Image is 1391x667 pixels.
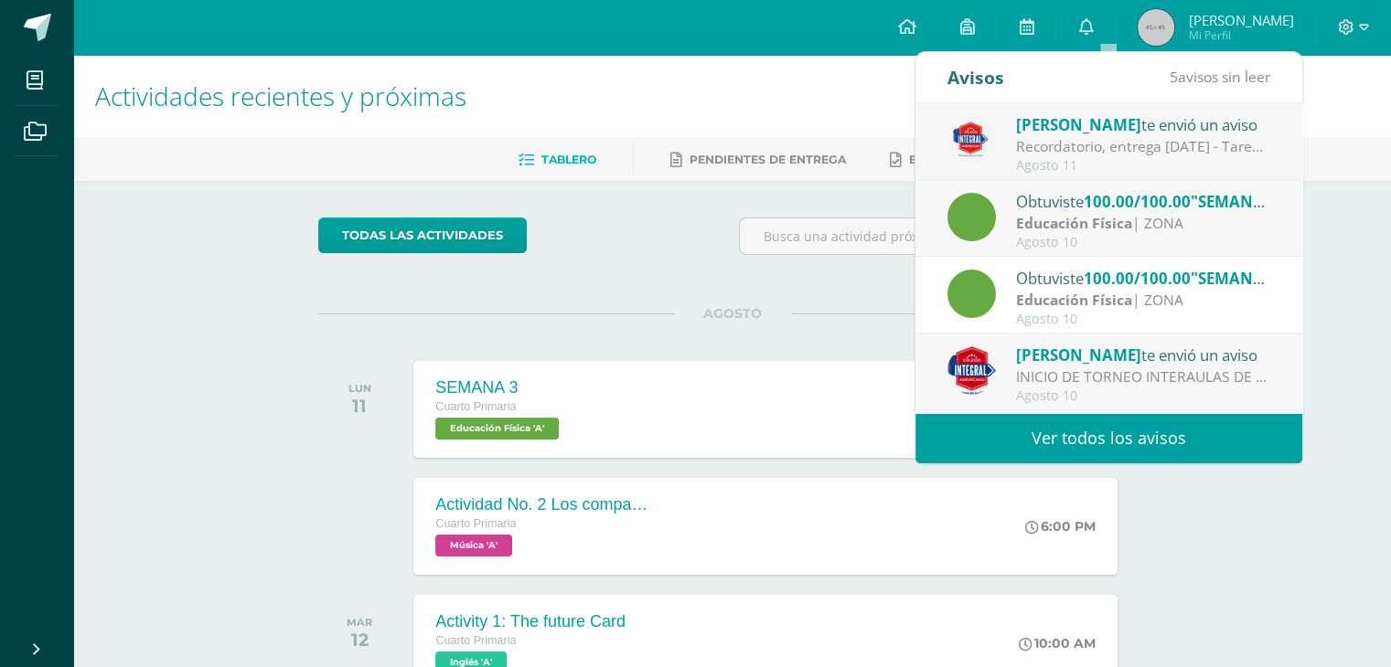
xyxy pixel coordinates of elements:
[1016,344,1141,365] span: [PERSON_NAME]
[1016,136,1270,157] div: Recordatorio, entrega 12/08/25 - Tarea 1: La tarjeta del futuro: Recordatorio Actividad 1: La tar...
[1016,112,1270,136] div: te envió un aviso
[1084,191,1191,212] span: 100.00/100.00
[1016,290,1270,311] div: | ZONA
[318,217,527,253] a: todas las Actividades
[947,52,1004,102] div: Avisos
[1016,158,1270,174] div: Agosto 11
[435,535,512,556] span: Música 'A'
[1138,9,1174,46] img: 45x45
[947,116,996,164] img: 2081dd1b3de7387dfa3e2d3118dc9f18.png
[435,517,516,530] span: Cuarto Primaria
[347,616,372,629] div: MAR
[1016,266,1270,290] div: Obtuviste en
[740,218,1145,254] input: Busca una actividad próxima aquí...
[347,629,372,651] div: 12
[674,305,791,322] span: AGOSTO
[519,145,596,175] a: Tablero
[1170,67,1178,87] span: 5
[435,418,559,439] span: Educación Física 'A'
[1016,213,1270,234] div: | ZONA
[1016,343,1270,366] div: te envió un aviso
[1016,213,1132,233] strong: Educación Física
[1016,189,1270,213] div: Obtuviste en
[670,145,846,175] a: Pendientes de entrega
[1188,11,1293,29] span: [PERSON_NAME]
[1191,191,1284,212] span: "SEMANA 2"
[1025,518,1096,535] div: 6:00 PM
[435,400,516,413] span: Cuarto Primaria
[435,378,563,397] div: SEMANA 3
[1016,290,1132,310] strong: Educación Física
[909,153,990,166] span: Entregadas
[1019,635,1096,651] div: 10:00 AM
[95,79,466,113] span: Actividades recientes y próximas
[915,413,1302,463] a: Ver todos los avisos
[1016,235,1270,250] div: Agosto 10
[435,634,516,647] span: Cuarto Primaria
[1016,312,1270,327] div: Agosto 10
[1016,366,1270,387] div: INICIO DE TORNEO INTERAULAS DE FUTBOL, CATEGORIAS FEMENINA Y MASCULINA: AVIDSO IMPORTANTE. LA SIG...
[1084,268,1191,289] span: 100.00/100.00
[435,495,655,514] div: Actividad No. 2 Los compases musicales mas utilizados en la música.
[690,153,846,166] span: Pendientes de entrega
[1016,388,1270,404] div: Agosto 10
[890,145,990,175] a: Entregadas
[348,395,371,417] div: 11
[1016,114,1141,135] span: [PERSON_NAME]
[1170,67,1270,87] span: avisos sin leer
[1188,27,1293,43] span: Mi Perfil
[435,612,626,631] div: Activity 1: The future Card
[1191,268,1284,289] span: "SEMANA 1"
[348,382,371,395] div: LUN
[541,153,596,166] span: Tablero
[947,346,996,395] img: 387ed2a8187a40742b44cf00216892d1.png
